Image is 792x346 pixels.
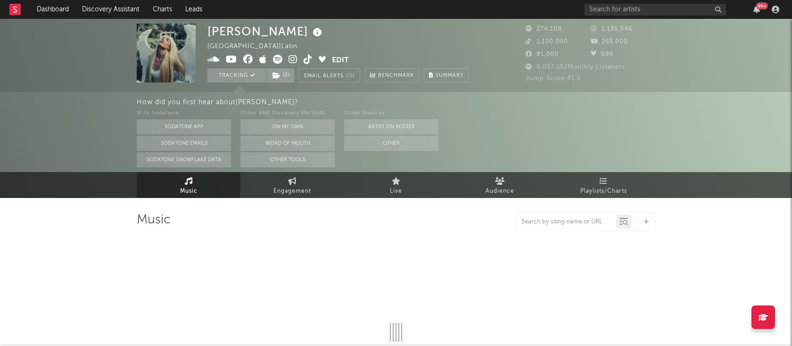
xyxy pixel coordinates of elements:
[591,39,628,45] span: 265,000
[526,64,625,70] span: 9,057,552 Monthly Listeners
[346,74,355,79] em: On
[436,73,463,78] span: Summary
[390,186,402,197] span: Live
[240,119,335,134] button: On My Own
[365,68,419,82] a: Benchmark
[756,2,768,9] div: 99 +
[591,26,633,32] span: 1,139,946
[137,136,231,151] button: Sodatone Emails
[526,26,562,32] span: 274,108
[207,41,308,52] div: [GEOGRAPHIC_DATA] | Latin
[240,108,335,119] div: Other A&R Discovery Methods
[448,172,552,198] a: Audience
[207,24,324,39] div: [PERSON_NAME]
[580,186,627,197] span: Playlists/Charts
[517,218,616,226] input: Search by song name or URL
[526,51,559,58] span: 81,000
[267,68,294,82] button: (2)
[486,186,514,197] span: Audience
[266,68,295,82] span: ( 2 )
[240,152,335,167] button: Other Tools
[526,75,581,82] span: Jump Score: 81.0
[137,172,240,198] a: Music
[344,172,448,198] a: Live
[585,4,726,16] input: Search for artists
[273,186,311,197] span: Engagement
[526,39,568,45] span: 1,100,000
[240,172,344,198] a: Engagement
[240,136,335,151] button: Word Of Mouth
[552,172,655,198] a: Playlists/Charts
[591,51,614,58] span: 696
[137,108,231,119] div: With Sodatone
[137,119,231,134] button: Sodatone App
[378,70,414,82] span: Benchmark
[344,108,438,119] div: Other Sources
[753,6,760,13] button: 99+
[207,68,266,82] button: Tracking
[137,97,792,108] div: How did you first hear about [PERSON_NAME] ?
[424,68,469,82] button: Summary
[180,186,198,197] span: Music
[137,152,231,167] button: Sodatone Snowflake Data
[332,55,349,66] button: Edit
[344,136,438,151] button: Other
[344,119,438,134] button: Artist on Roster
[299,68,360,82] button: Email AlertsOn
